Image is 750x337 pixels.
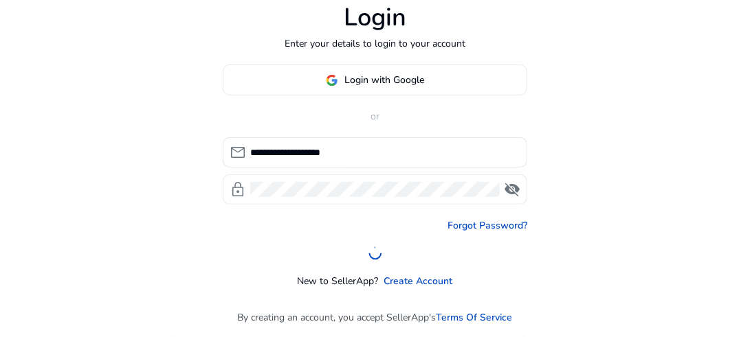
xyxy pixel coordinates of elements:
[223,65,527,95] button: Login with Google
[437,310,513,325] a: Terms Of Service
[298,274,379,288] p: New to SellerApp?
[384,274,453,288] a: Create Account
[230,181,246,198] span: lock
[326,74,338,86] img: google-logo.svg
[504,181,520,198] span: visibility_off
[223,109,527,124] p: or
[345,73,425,87] span: Login with Google
[285,36,465,51] p: Enter your details to login to your account
[448,218,527,233] a: Forgot Password?
[230,144,246,161] span: mail
[344,3,406,32] h1: Login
